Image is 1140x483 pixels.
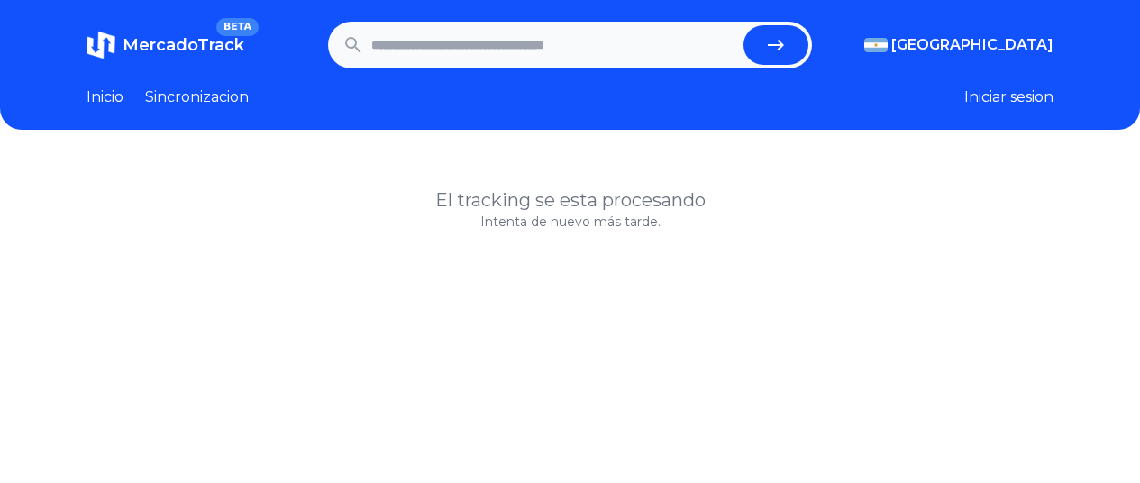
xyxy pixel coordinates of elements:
[87,87,123,108] a: Inicio
[864,34,1053,56] button: [GEOGRAPHIC_DATA]
[87,187,1053,213] h1: El tracking se esta procesando
[864,38,888,52] img: Argentina
[145,87,249,108] a: Sincronizacion
[123,35,244,55] span: MercadoTrack
[87,31,244,59] a: MercadoTrackBETA
[216,18,259,36] span: BETA
[891,34,1053,56] span: [GEOGRAPHIC_DATA]
[964,87,1053,108] button: Iniciar sesion
[87,31,115,59] img: MercadoTrack
[87,213,1053,231] p: Intenta de nuevo más tarde.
